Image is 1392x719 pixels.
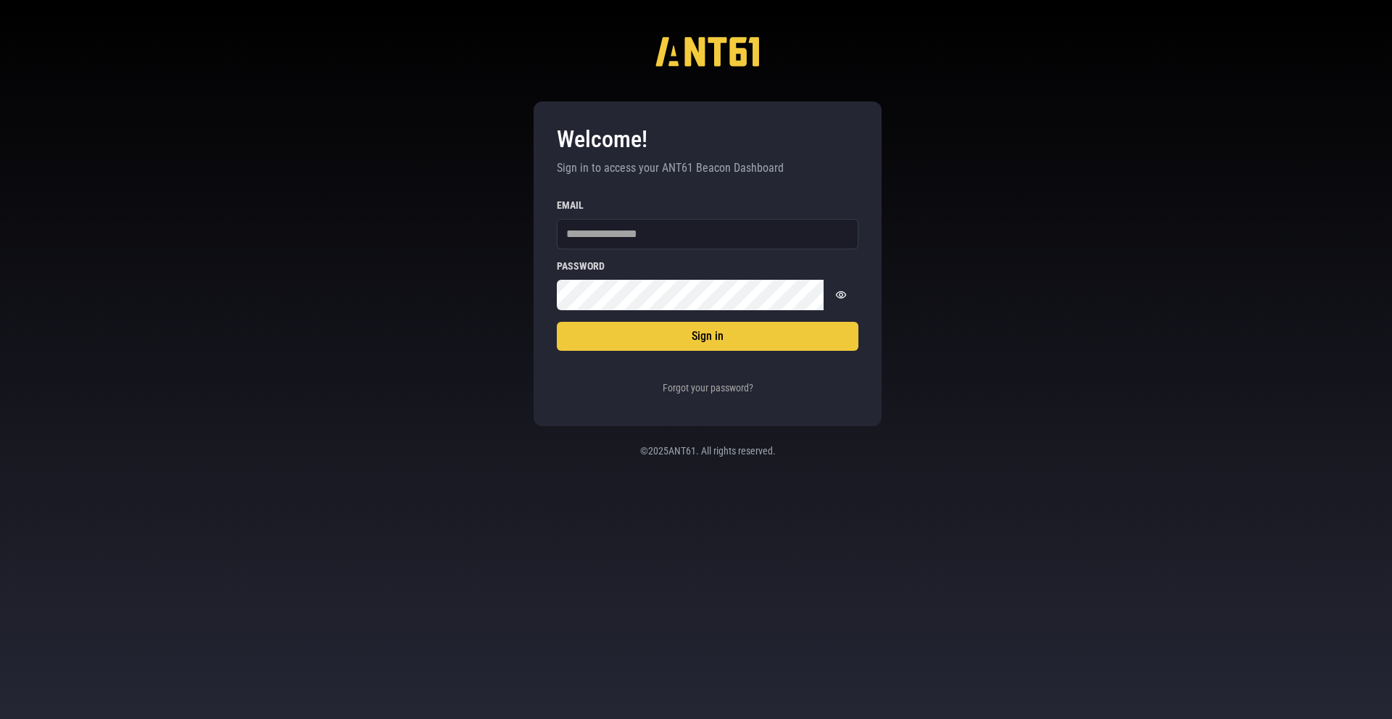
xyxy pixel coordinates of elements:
[557,322,858,351] button: Sign in
[557,261,858,271] label: Password
[557,125,858,154] h3: Welcome!
[659,374,757,403] button: Forgot your password?
[557,200,858,210] label: Email
[824,280,858,310] button: Show password
[551,444,864,458] p: © 2025 ANT61. All rights reserved.
[557,159,858,177] p: Sign in to access your ANT61 Beacon Dashboard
